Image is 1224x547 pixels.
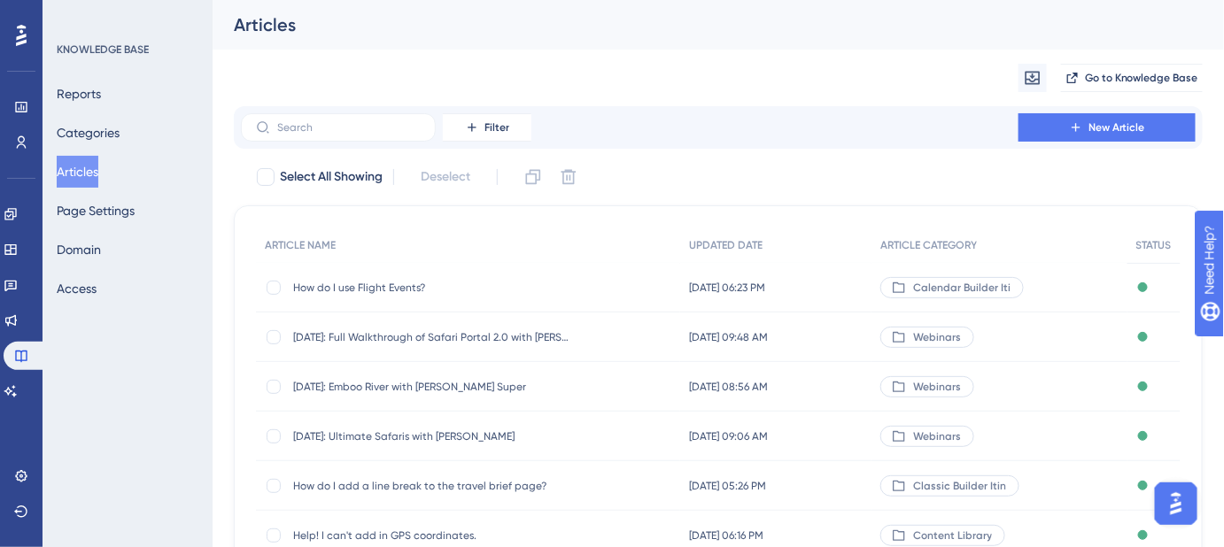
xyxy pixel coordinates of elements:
[913,330,961,344] span: Webinars
[1085,71,1198,85] span: Go to Knowledge Base
[1150,477,1203,530] iframe: UserGuiding AI Assistant Launcher
[689,238,763,252] span: UPDATED DATE
[57,234,101,266] button: Domain
[28,116,276,134] div: Thank you so much!
[84,468,98,482] button: Upload attachment
[293,281,577,295] span: How do I use Flight Events?
[1136,238,1172,252] span: STATUS
[14,375,340,480] div: Diênifer says…
[311,7,343,39] div: Close
[880,238,977,252] span: ARTICLE CATEGORY
[86,9,142,22] h1: Diênifer
[78,168,326,273] div: The video provided was from a different user who wasn't the one who first reported it. This was n...
[14,158,340,375] div: Rachel says…
[57,42,149,57] div: KNOWLEDGE BASE
[27,468,42,482] button: Emoji picker
[1088,120,1145,135] span: New Article
[304,461,332,489] button: Send a message…
[28,3,276,107] div: Also, please check if AdBlock is blocking the image from showing up, and if you can share some ot...
[689,528,763,543] span: [DATE] 06:16 PM
[57,117,120,149] button: Categories
[15,431,339,461] textarea: Message…
[913,528,992,543] span: Content Library
[234,12,1158,37] div: Articles
[421,166,470,188] span: Deselect
[265,238,336,252] span: ARTICLE NAME
[913,380,961,394] span: Webinars
[56,468,70,482] button: Gif picker
[1019,113,1196,142] button: New Article
[293,479,577,493] span: How do I add a line break to the travel brief page?
[57,156,98,188] button: Articles
[57,78,101,110] button: Reports
[28,386,276,438] div: Ok, thank you for confirming. I'll let you know when I have an update from developers.
[57,273,97,304] button: Access
[913,281,1011,295] span: Calendar Builder Iti
[405,161,486,193] button: Deselect
[42,4,111,26] span: Need Help?
[293,330,577,344] span: [DATE]: Full Walkthrough of Safari Portal 2.0 with [PERSON_NAME]
[689,330,768,344] span: [DATE] 09:48 AM
[293,528,577,543] span: Help! I can't add in GPS coordinates.
[913,479,1006,493] span: Classic Builder Itin
[12,7,45,41] button: go back
[689,380,768,394] span: [DATE] 08:56 AM
[293,380,577,394] span: [DATE]: Emboo River with [PERSON_NAME] Super
[277,7,311,41] button: Home
[484,120,509,135] span: Filter
[280,166,383,188] span: Select All Showing
[293,429,577,443] span: [DATE]: Ultimate Safaris with [PERSON_NAME]
[689,429,768,443] span: [DATE] 09:06 AM
[50,10,79,38] img: Profile image for Diênifer
[689,479,766,493] span: [DATE] 05:26 PM
[689,281,765,295] span: [DATE] 06:23 PM
[78,281,326,351] div: The images have been reuploaded multiple times. And yes, the instructions in the article have bee...
[443,113,531,142] button: Filter
[86,22,121,40] p: Active
[277,121,421,134] input: Search
[14,375,291,466] div: Ok, thank you for confirming. I'll let you know when I have an update from developers.I will ask ...
[1061,64,1203,92] button: Go to Knowledge Base
[57,195,135,227] button: Page Settings
[64,158,340,361] div: The video provided was from a different user who wasn't the one who first reported it. This was n...
[913,429,961,443] span: Webinars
